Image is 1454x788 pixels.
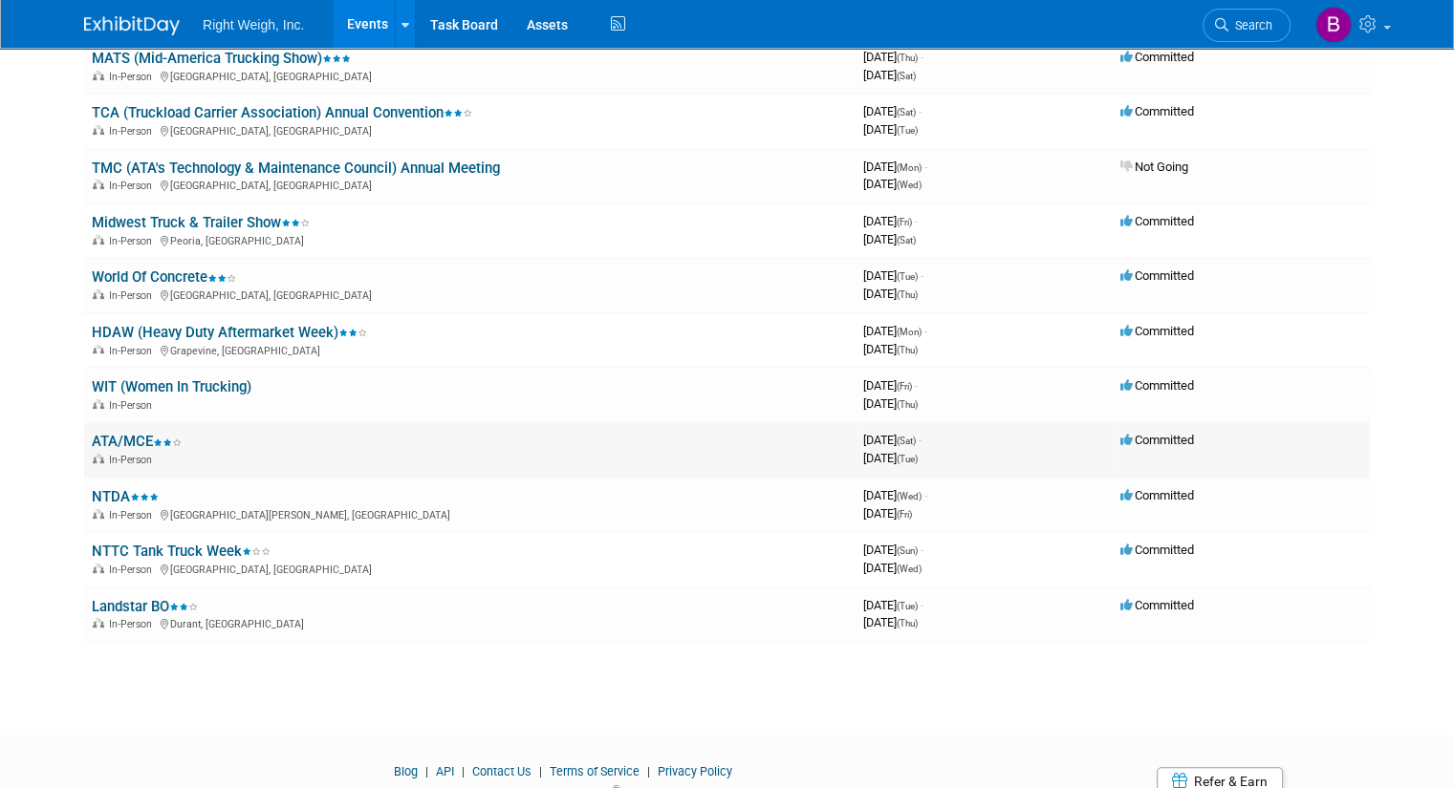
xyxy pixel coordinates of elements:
[109,289,158,302] span: In-Person
[863,214,918,228] span: [DATE]
[863,122,918,137] span: [DATE]
[92,287,848,302] div: [GEOGRAPHIC_DATA], [GEOGRAPHIC_DATA]
[92,68,848,83] div: [GEOGRAPHIC_DATA], [GEOGRAPHIC_DATA]
[93,454,104,463] img: In-Person Event
[897,564,922,574] span: (Wed)
[863,396,918,411] span: [DATE]
[921,50,923,64] span: -
[897,491,922,501] span: (Wed)
[109,125,158,138] span: In-Person
[109,564,158,576] span: In-Person
[421,764,433,778] span: |
[1120,268,1194,283] span: Committed
[109,345,158,357] span: In-Person
[863,268,923,283] span: [DATE]
[897,235,916,245] span: (Sat)
[92,561,848,576] div: [GEOGRAPHIC_DATA], [GEOGRAPHIC_DATA]
[1120,598,1194,612] span: Committed
[897,162,922,173] span: (Mon)
[92,488,159,505] a: NTDA
[92,214,310,231] a: Midwest Truck & Trailer Show
[915,214,918,228] span: -
[897,180,922,190] span: (Wed)
[92,122,848,138] div: [GEOGRAPHIC_DATA], [GEOGRAPHIC_DATA]
[1120,378,1194,393] span: Committed
[897,125,918,136] span: (Tue)
[863,50,923,64] span: [DATE]
[1228,18,1272,32] span: Search
[863,104,922,118] span: [DATE]
[863,287,918,301] span: [DATE]
[897,71,916,81] span: (Sat)
[109,71,158,83] span: In-Person
[897,289,918,300] span: (Thu)
[919,433,922,447] span: -
[863,160,927,174] span: [DATE]
[897,345,918,355] span: (Thu)
[93,345,104,354] img: In-Person Event
[92,232,848,247] div: Peoria, [GEOGRAPHIC_DATA]
[93,509,104,519] img: In-Person Event
[92,543,271,560] a: NTTC Tank Truck Week
[109,399,158,412] span: In-Person
[919,104,922,118] span: -
[1120,50,1194,64] span: Committed
[203,17,304,32] span: Right Weigh, Inc.
[1120,433,1194,447] span: Committed
[109,509,158,522] span: In-Person
[1120,214,1194,228] span: Committed
[924,160,927,174] span: -
[93,618,104,628] img: In-Person Event
[863,488,927,502] span: [DATE]
[897,107,916,117] span: (Sat)
[93,235,104,245] img: In-Person Event
[921,543,923,557] span: -
[92,342,848,357] div: Grapevine, [GEOGRAPHIC_DATA]
[93,180,104,189] img: In-Person Event
[92,50,351,67] a: MATS (Mid-America Trucking Show)
[1120,488,1194,502] span: Committed
[93,564,104,573] img: In-Person Event
[93,399,104,409] img: In-Person Event
[1120,324,1194,338] span: Committed
[394,764,418,778] a: Blog
[436,764,454,778] a: API
[924,488,927,502] span: -
[1120,543,1194,557] span: Committed
[93,125,104,135] img: In-Person Event
[1120,104,1194,118] span: Committed
[897,53,918,63] span: (Thu)
[92,324,367,341] a: HDAW (Heavy Duty Aftermarket Week)
[92,104,472,121] a: TCA (Truckload Carrier Association) Annual Convention
[93,289,104,299] img: In-Person Event
[897,618,918,628] span: (Thu)
[924,324,927,338] span: -
[92,506,848,522] div: [GEOGRAPHIC_DATA][PERSON_NAME], [GEOGRAPHIC_DATA]
[897,545,918,556] span: (Sun)
[642,764,655,778] span: |
[897,601,918,611] span: (Tue)
[92,598,198,615] a: Landstar BO
[93,71,104,80] img: In-Person Event
[109,235,158,247] span: In-Person
[472,764,532,778] a: Contact Us
[863,342,918,356] span: [DATE]
[863,68,916,82] span: [DATE]
[534,764,547,778] span: |
[109,618,158,630] span: In-Person
[92,160,500,177] a: TMC (ATA's Technology & Maintenance Council) Annual Meeting
[863,615,918,629] span: [DATE]
[897,454,918,464] span: (Tue)
[863,598,923,612] span: [DATE]
[1203,9,1291,42] a: Search
[897,436,916,446] span: (Sat)
[109,180,158,192] span: In-Person
[92,615,848,630] div: Durant, [GEOGRAPHIC_DATA]
[92,378,251,395] a: WIT (Women In Trucking)
[915,378,918,393] span: -
[863,506,912,521] span: [DATE]
[457,764,469,778] span: |
[863,433,922,447] span: [DATE]
[863,177,922,191] span: [DATE]
[897,271,918,282] span: (Tue)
